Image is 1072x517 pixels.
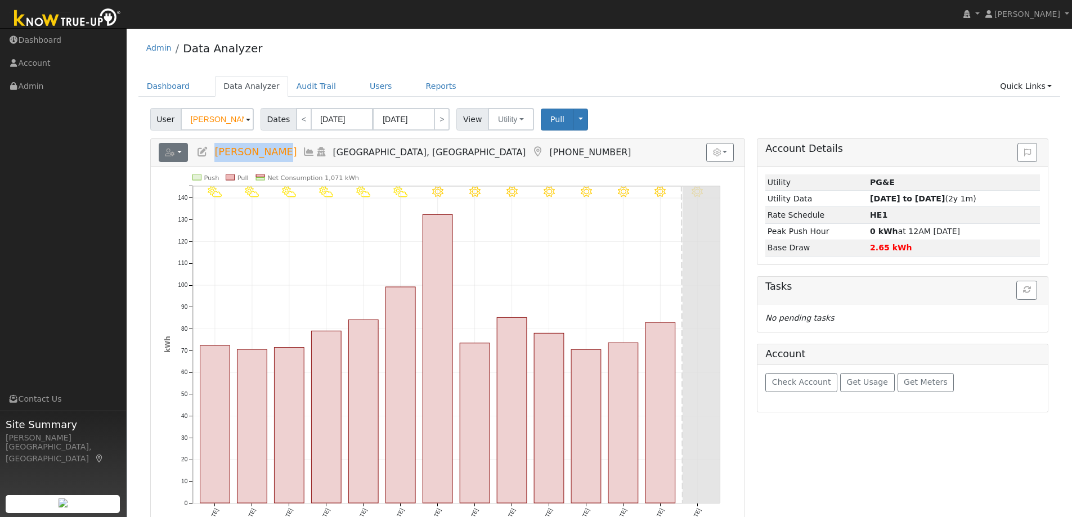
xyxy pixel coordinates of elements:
[181,478,188,484] text: 10
[348,320,378,503] rect: onclick=""
[1016,281,1037,300] button: Refresh
[361,76,401,97] a: Users
[214,146,297,158] span: [PERSON_NAME]
[319,186,333,197] i: 10/04 - PartlyCloudy
[870,178,895,187] strong: ID: 17419129, authorized: 10/15/25
[282,186,296,197] i: 10/03 - PartlyCloudy
[840,373,895,392] button: Get Usage
[772,377,831,386] span: Check Account
[765,281,1040,293] h5: Tasks
[181,304,188,310] text: 90
[580,186,591,197] i: 10/11 - Clear
[181,370,188,376] text: 60
[765,240,868,256] td: Base Draw
[765,143,1040,155] h5: Account Details
[183,42,262,55] a: Data Analyzer
[571,350,601,503] rect: onclick=""
[870,210,887,219] strong: Q
[200,345,230,503] rect: onclick=""
[870,243,912,252] strong: 2.65 kWh
[847,377,888,386] span: Get Usage
[765,223,868,240] td: Peak Push Hour
[261,108,297,131] span: Dates
[178,282,187,288] text: 100
[497,318,527,503] rect: onclick=""
[534,334,564,503] rect: onclick=""
[765,174,868,191] td: Utility
[208,186,222,197] i: 10/01 - PartlyCloudy
[237,174,248,182] text: Pull
[456,108,488,131] span: View
[544,186,555,197] i: 10/10 - Clear
[541,109,574,131] button: Pull
[8,6,127,32] img: Know True-Up
[95,454,105,463] a: Map
[178,195,187,201] text: 140
[868,223,1040,240] td: at 12AM [DATE]
[870,227,898,236] strong: 0 kWh
[196,146,209,158] a: Edit User (38749)
[765,348,805,359] h5: Account
[531,146,544,158] a: Map
[356,186,370,197] i: 10/05 - PartlyCloudy
[870,194,945,203] strong: [DATE] to [DATE]
[274,348,304,503] rect: onclick=""
[385,287,415,503] rect: onclick=""
[164,336,172,353] text: kWh
[6,441,120,465] div: [GEOGRAPHIC_DATA], [GEOGRAPHIC_DATA]
[904,377,948,386] span: Get Meters
[59,498,68,507] img: retrieve
[423,215,452,503] rect: onclick=""
[296,108,312,131] a: <
[765,313,834,322] i: No pending tasks
[654,186,666,197] i: 10/13 - Clear
[204,174,219,182] text: Push
[181,391,188,397] text: 50
[303,146,315,158] a: Multi-Series Graph
[992,76,1060,97] a: Quick Links
[608,343,638,503] rect: onclick=""
[288,76,344,97] a: Audit Trail
[178,217,187,223] text: 130
[549,147,631,158] span: [PHONE_NUMBER]
[765,373,837,392] button: Check Account
[6,432,120,444] div: [PERSON_NAME]
[434,108,450,131] a: >
[181,348,188,354] text: 70
[469,186,481,197] i: 10/08 - Clear
[245,186,259,197] i: 10/02 - PartlyCloudy
[181,435,188,441] text: 30
[311,331,341,503] rect: onclick=""
[488,108,534,131] button: Utility
[146,43,172,52] a: Admin
[184,500,187,506] text: 0
[333,147,526,158] span: [GEOGRAPHIC_DATA], [GEOGRAPHIC_DATA]
[550,115,564,124] span: Pull
[1017,143,1037,162] button: Issue History
[181,413,188,419] text: 40
[181,108,254,131] input: Select a User
[994,10,1060,19] span: [PERSON_NAME]
[178,239,187,245] text: 120
[215,76,288,97] a: Data Analyzer
[898,373,954,392] button: Get Meters
[460,343,490,503] rect: onclick=""
[138,76,199,97] a: Dashboard
[870,194,976,203] span: (2y 1m)
[506,186,518,197] i: 10/09 - Clear
[178,260,187,267] text: 110
[237,349,267,503] rect: onclick=""
[150,108,181,131] span: User
[315,146,328,158] a: Login As (last Never)
[765,191,868,207] td: Utility Data
[645,322,675,503] rect: onclick=""
[617,186,629,197] i: 10/12 - Clear
[418,76,465,97] a: Reports
[765,207,868,223] td: Rate Schedule
[393,186,407,197] i: 10/06 - PartlyCloudy
[181,326,188,332] text: 80
[181,457,188,463] text: 20
[267,174,359,182] text: Net Consumption 1,071 kWh
[6,417,120,432] span: Site Summary
[432,186,443,197] i: 10/07 - Clear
